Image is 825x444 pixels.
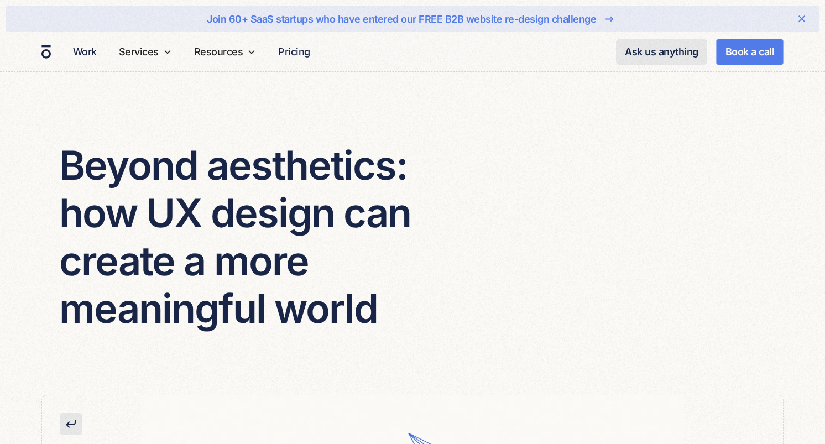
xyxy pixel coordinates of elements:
[274,41,315,62] a: Pricing
[194,44,243,59] div: Resources
[69,41,101,62] a: Work
[616,39,707,65] a: Ask us anything
[41,45,51,59] a: home
[41,10,784,28] a: Join 60+ SaaS startups who have entered our FREE B2B website re-design challenge
[207,12,596,27] div: Join 60+ SaaS startups who have entered our FREE B2B website re-design challenge
[716,39,784,65] a: Book a call
[59,142,466,333] h2: Beyond aesthetics: how UX design can create a more meaningful world
[190,32,261,71] div: Resources
[114,32,176,71] div: Services
[119,44,159,59] div: Services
